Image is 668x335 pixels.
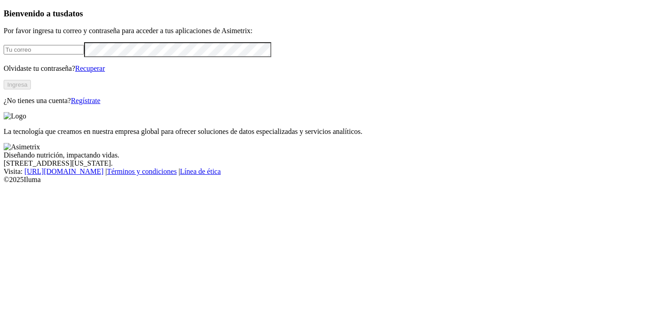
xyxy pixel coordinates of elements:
[64,9,83,18] span: datos
[180,167,221,175] a: Línea de ética
[4,97,664,105] p: ¿No tienes una cuenta?
[4,159,664,167] div: [STREET_ADDRESS][US_STATE].
[25,167,104,175] a: [URL][DOMAIN_NAME]
[71,97,100,104] a: Regístrate
[4,112,26,120] img: Logo
[4,151,664,159] div: Diseñando nutrición, impactando vidas.
[4,176,664,184] div: © 2025 Iluma
[75,64,105,72] a: Recuperar
[107,167,177,175] a: Términos y condiciones
[4,9,664,19] h3: Bienvenido a tus
[4,64,664,73] p: Olvidaste tu contraseña?
[4,128,664,136] p: La tecnología que creamos en nuestra empresa global para ofrecer soluciones de datos especializad...
[4,143,40,151] img: Asimetrix
[4,80,31,89] button: Ingresa
[4,27,664,35] p: Por favor ingresa tu correo y contraseña para acceder a tus aplicaciones de Asimetrix:
[4,167,664,176] div: Visita : | |
[4,45,84,54] input: Tu correo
